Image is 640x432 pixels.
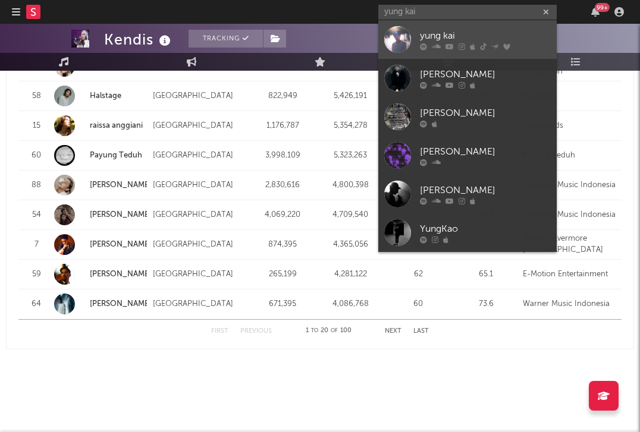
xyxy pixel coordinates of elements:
div: Alfarecords [523,120,616,132]
div: Universal Music Indonesia [523,179,616,191]
button: Previous [240,328,272,335]
div: 15 [24,120,48,132]
span: of [331,328,338,333]
div: E-Motion Entertainment [523,269,616,280]
div: 88 [24,179,48,191]
a: [PERSON_NAME] [90,270,151,278]
div: 5,323,263 [319,150,381,162]
div: 5,426,191 [319,90,381,102]
div: Universal Music Indonesia [523,209,616,221]
a: [PERSON_NAME] [90,211,151,219]
div: Payung Teduh [523,150,616,162]
a: raissa anggiani [54,115,147,136]
a: Payung Teduh [90,152,142,159]
div: 7 [24,239,48,251]
div: 58 [24,90,48,102]
div: 3,998,109 [252,150,313,162]
div: 1,176,787 [252,120,313,132]
div: Wecord Evermore [GEOGRAPHIC_DATA] [523,233,616,256]
div: 4,365,056 [319,239,381,251]
a: [PERSON_NAME] [90,181,151,189]
div: [GEOGRAPHIC_DATA] [153,239,246,251]
div: 62 [387,269,449,280]
div: 54 [24,209,48,221]
button: Next [385,328,401,335]
span: to [311,328,318,333]
a: [PERSON_NAME] [54,204,147,225]
a: Halstage [90,92,121,100]
div: 59 [24,269,48,280]
div: 73.6 [455,298,517,310]
div: 64 [24,298,48,310]
button: 99+ [591,7,600,17]
div: [GEOGRAPHIC_DATA] [153,209,246,221]
div: Kendis [104,30,174,49]
div: 60 [24,150,48,162]
div: 265,199 [252,269,313,280]
div: 822,949 [252,90,313,102]
div: 4,069,220 [252,209,313,221]
div: YungKao [420,222,551,236]
div: [PERSON_NAME] [420,144,551,159]
div: [PERSON_NAME] [420,106,551,120]
div: 99 + [595,3,610,12]
div: 874,395 [252,239,313,251]
div: 4,709,540 [319,209,381,221]
button: Tracking [189,30,263,48]
div: 4,281,122 [319,269,381,280]
button: First [211,328,228,335]
a: [PERSON_NAME] [54,264,147,285]
div: 671,395 [252,298,313,310]
div: Warner Music Indonesia [523,298,616,310]
a: [PERSON_NAME] [378,59,557,97]
a: [PERSON_NAME] [90,241,151,248]
a: Halstage [54,86,147,106]
div: [GEOGRAPHIC_DATA] [153,179,246,191]
a: [PERSON_NAME] [90,300,151,308]
div: 60 [387,298,449,310]
input: Search for artists [378,5,557,20]
div: [GEOGRAPHIC_DATA] [153,150,246,162]
div: [PERSON_NAME] [420,183,551,197]
a: [PERSON_NAME] [54,294,147,314]
a: [PERSON_NAME] [378,175,557,213]
div: Halstage [523,90,616,102]
div: [GEOGRAPHIC_DATA] [153,298,246,310]
a: [PERSON_NAME] [378,136,557,175]
div: [GEOGRAPHIC_DATA] [153,90,246,102]
a: [PERSON_NAME] [54,175,147,195]
div: yung kai [420,29,551,43]
div: [GEOGRAPHIC_DATA] [153,269,246,280]
div: 1 20 100 [296,324,361,338]
div: 4,086,768 [319,298,381,310]
a: raissa anggiani [90,122,143,130]
div: 2,830,616 [252,179,313,191]
a: YungKao [378,213,557,252]
div: 4,800,398 [319,179,381,191]
div: 5,354,278 [319,120,381,132]
div: [PERSON_NAME] [420,67,551,81]
a: Payung Teduh [54,145,147,166]
div: 65.1 [455,269,517,280]
button: Last [413,328,429,335]
a: [PERSON_NAME] [378,97,557,136]
a: yung kai [378,20,557,59]
a: [PERSON_NAME] [54,234,147,255]
div: [GEOGRAPHIC_DATA] [153,120,246,132]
